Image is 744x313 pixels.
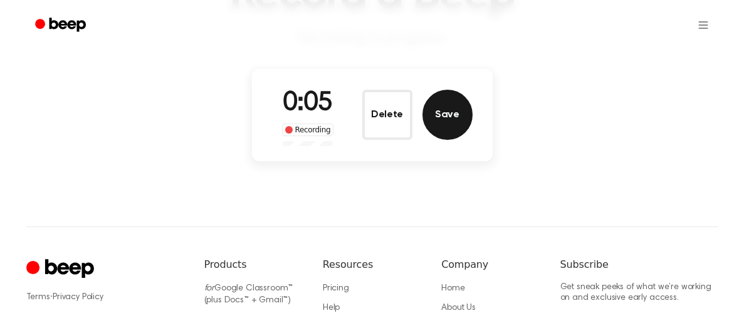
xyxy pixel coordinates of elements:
[323,304,340,312] a: Help
[283,90,333,117] span: 0:05
[560,282,718,304] p: Get sneak peeks of what we’re working on and exclusive early access.
[26,257,97,282] a: Cruip
[26,13,97,38] a: Beep
[422,90,473,140] button: Save Audio Record
[53,293,103,302] a: Privacy Policy
[26,291,184,304] div: ·
[204,284,215,293] i: for
[282,124,334,136] div: Recording
[362,90,412,140] button: Delete Audio Record
[560,257,718,272] h6: Subscribe
[204,284,293,305] a: forGoogle Classroom™ (plus Docs™ + Gmail™)
[441,284,464,293] a: Home
[26,293,50,302] a: Terms
[323,284,349,293] a: Pricing
[323,257,421,272] h6: Resources
[441,304,476,312] a: About Us
[204,257,303,272] h6: Products
[441,257,540,272] h6: Company
[688,10,718,40] button: Open menu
